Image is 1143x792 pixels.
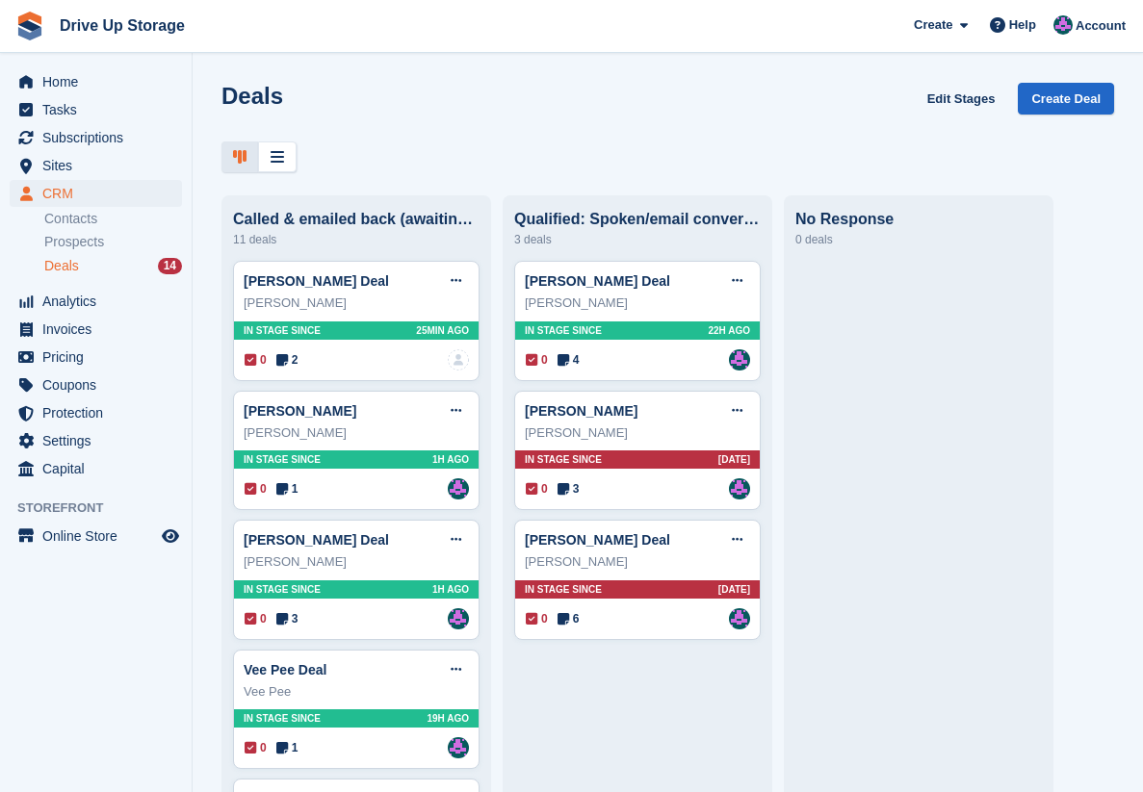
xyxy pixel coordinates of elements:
[920,83,1003,115] a: Edit Stages
[718,582,750,597] span: [DATE]
[1009,15,1036,35] span: Help
[1018,83,1114,115] a: Create Deal
[42,68,158,95] span: Home
[10,371,182,398] a: menu
[233,211,480,228] div: Called & emailed back (awaiting response)
[276,739,299,756] span: 1
[276,610,299,627] span: 3
[10,427,182,454] a: menu
[244,711,321,726] span: In stage since
[448,478,469,499] a: Andy
[729,349,750,370] img: Andy
[42,288,158,315] span: Analytics
[42,371,158,398] span: Coupons
[42,96,158,123] span: Tasks
[44,232,182,252] a: Prospects
[244,682,469,702] div: Vee Pee
[10,316,182,343] a: menu
[44,257,79,275] span: Deals
[10,523,182,549] a: menu
[558,351,580,369] span: 4
[44,233,104,251] span: Prospects
[233,228,480,251] div: 11 deals
[448,737,469,758] img: Andy
[276,351,299,369] span: 2
[10,96,182,123] a: menu
[42,523,158,549] span: Online Store
[10,180,182,207] a: menu
[448,608,469,629] a: Andy
[276,480,299,498] span: 1
[42,152,158,179] span: Sites
[525,452,602,467] span: In stage since
[914,15,952,35] span: Create
[10,152,182,179] a: menu
[42,455,158,482] span: Capital
[159,524,182,548] a: Preview store
[427,711,469,726] span: 19H AGO
[245,739,267,756] span: 0
[558,610,580,627] span: 6
[10,455,182,482] a: menu
[558,480,580,498] span: 3
[42,316,158,343] span: Invoices
[42,124,158,151] span: Subscriptions
[432,582,469,597] span: 1H AGO
[10,288,182,315] a: menu
[525,294,750,313] div: [PERSON_NAME]
[525,323,602,338] span: In stage since
[525,273,670,289] a: [PERSON_NAME] Deal
[10,399,182,426] a: menu
[525,403,637,419] a: [PERSON_NAME]
[44,256,182,276] a: Deals 14
[17,498,192,518] span: Storefront
[42,399,158,426] span: Protection
[795,228,1042,251] div: 0 deals
[729,608,750,629] img: Andy
[244,662,326,677] a: Vee Pee Deal
[525,532,670,548] a: [PERSON_NAME] Deal
[526,351,548,369] span: 0
[708,323,750,338] span: 22H AGO
[448,349,469,370] img: deal-assignee-blank
[42,180,158,207] span: CRM
[52,10,193,41] a: Drive Up Storage
[244,582,321,597] span: In stage since
[514,211,761,228] div: Qualified: Spoken/email conversation with them
[158,258,182,274] div: 14
[245,610,267,627] span: 0
[244,323,321,338] span: In stage since
[795,211,1042,228] div: No Response
[15,12,44,40] img: stora-icon-8386f47178a22dfd0bd8f6a31ec36ba5ce8667c1dd55bd0f319d3a0aa187defe.svg
[514,228,761,251] div: 3 deals
[244,423,469,443] div: [PERSON_NAME]
[10,344,182,370] a: menu
[1076,16,1126,36] span: Account
[10,124,182,151] a: menu
[42,344,158,370] span: Pricing
[729,478,750,499] img: Andy
[244,403,356,419] a: [PERSON_NAME]
[245,351,267,369] span: 0
[244,273,389,289] a: [PERSON_NAME] Deal
[718,452,750,467] span: [DATE]
[244,552,469,572] div: [PERSON_NAME]
[525,423,750,443] div: [PERSON_NAME]
[244,532,389,548] a: [PERSON_NAME] Deal
[432,452,469,467] span: 1H AGO
[244,294,469,313] div: [PERSON_NAME]
[525,552,750,572] div: [PERSON_NAME]
[42,427,158,454] span: Settings
[526,610,548,627] span: 0
[416,323,469,338] span: 25MIN AGO
[10,68,182,95] a: menu
[44,210,182,228] a: Contacts
[244,452,321,467] span: In stage since
[221,83,283,109] h1: Deals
